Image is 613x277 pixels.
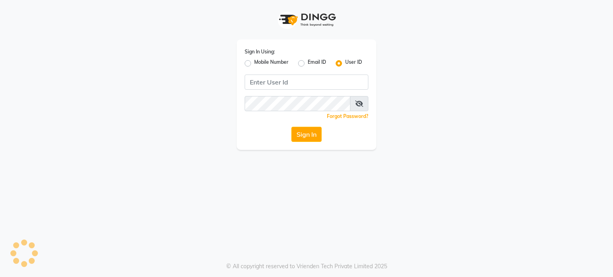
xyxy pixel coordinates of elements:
label: Sign In Using: [245,48,275,55]
input: Username [245,75,368,90]
label: Email ID [308,59,326,68]
label: Mobile Number [254,59,289,68]
button: Sign In [291,127,322,142]
label: User ID [345,59,362,68]
a: Forgot Password? [327,113,368,119]
input: Username [245,96,350,111]
img: logo1.svg [275,8,338,31]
